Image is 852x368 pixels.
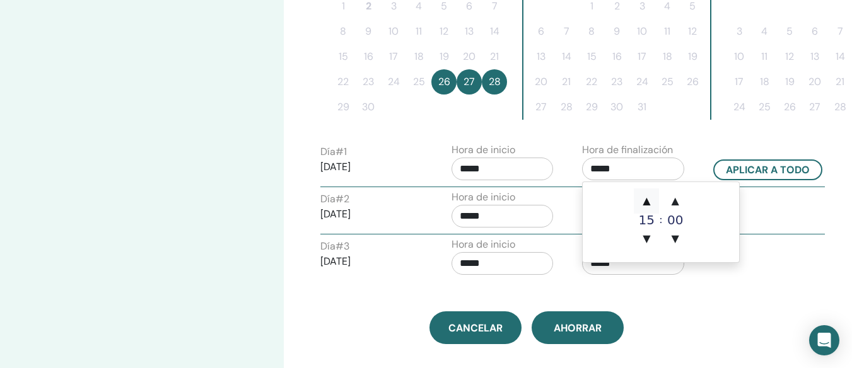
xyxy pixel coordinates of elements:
button: 9 [356,19,381,44]
button: 26 [777,95,802,120]
button: 28 [554,95,579,120]
span: ▼ [663,226,688,251]
p: [DATE] [320,254,423,269]
button: Ahorrar [532,311,624,344]
button: 24 [727,95,752,120]
button: 28 [482,69,507,95]
button: 27 [528,95,554,120]
button: 10 [381,19,406,44]
button: 10 [629,19,655,44]
button: 19 [431,44,457,69]
p: [DATE] [320,207,423,222]
label: Hora de finalización [582,142,673,158]
button: 13 [802,44,827,69]
button: 18 [655,44,680,69]
span: Cancelar [448,321,503,335]
button: 15 [579,44,604,69]
button: 30 [356,95,381,120]
button: 3 [727,19,752,44]
label: Hora de inicio [452,237,515,252]
button: 13 [457,19,482,44]
button: Aplicar a todo [713,159,822,180]
span: ▲ [663,188,688,214]
button: 18 [752,69,777,95]
button: 7 [554,19,579,44]
button: 11 [406,19,431,44]
button: 27 [802,95,827,120]
button: 20 [528,69,554,95]
button: 14 [482,19,507,44]
button: 29 [330,95,356,120]
button: 4 [752,19,777,44]
a: Cancelar [429,311,522,344]
label: Día # 1 [320,144,347,159]
button: 17 [381,44,406,69]
button: 15 [330,44,356,69]
button: 22 [579,69,604,95]
button: 17 [727,69,752,95]
button: 23 [604,69,629,95]
div: : [659,188,662,251]
button: 11 [752,44,777,69]
button: 12 [680,19,705,44]
button: 18 [406,44,431,69]
button: 31 [629,95,655,120]
button: 13 [528,44,554,69]
button: 10 [727,44,752,69]
label: Día # 2 [320,192,349,207]
button: 20 [457,44,482,69]
button: 9 [604,19,629,44]
div: 15 [634,214,659,226]
button: 19 [680,44,705,69]
button: 22 [330,69,356,95]
span: Ahorrar [554,321,602,335]
button: 26 [431,69,457,95]
button: 17 [629,44,655,69]
button: 23 [356,69,381,95]
button: 12 [777,44,802,69]
button: 16 [604,44,629,69]
button: 6 [802,19,827,44]
button: 12 [431,19,457,44]
label: Hora de inicio [452,142,515,158]
button: 25 [752,95,777,120]
button: 30 [604,95,629,120]
button: 8 [579,19,604,44]
button: 24 [381,69,406,95]
button: 29 [579,95,604,120]
button: 6 [528,19,554,44]
button: 19 [777,69,802,95]
button: 21 [554,69,579,95]
button: 21 [482,44,507,69]
button: 24 [629,69,655,95]
label: Día # 3 [320,239,349,254]
button: 11 [655,19,680,44]
p: [DATE] [320,159,423,175]
button: 16 [356,44,381,69]
span: ▼ [634,226,659,251]
button: 25 [406,69,431,95]
div: Open Intercom Messenger [809,325,839,355]
button: 26 [680,69,705,95]
button: 20 [802,69,827,95]
button: 27 [457,69,482,95]
button: 14 [554,44,579,69]
button: 25 [655,69,680,95]
div: 00 [663,214,688,226]
label: Hora de inicio [452,190,515,205]
button: 8 [330,19,356,44]
span: ▲ [634,188,659,214]
button: 5 [777,19,802,44]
